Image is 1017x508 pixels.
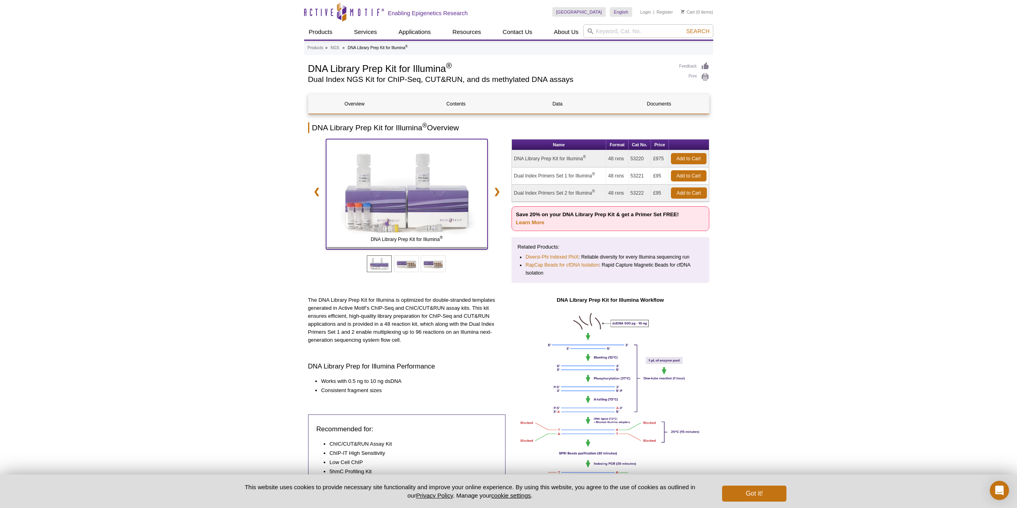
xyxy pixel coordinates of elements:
[681,10,685,14] img: Your Cart
[629,150,651,167] td: 53220
[326,139,488,249] a: DNA Library Prep Kit for Illumina
[671,187,707,199] a: Add to Cart
[549,24,583,40] a: About Us
[686,28,709,34] span: Search
[349,24,382,40] a: Services
[517,243,703,251] p: Related Products:
[610,7,632,17] a: English
[330,449,490,457] li: ChIP-IT High Sensitivity
[629,139,651,150] th: Cat No.
[308,62,671,74] h1: DNA Library Prep Kit for Illumina
[308,182,325,201] a: ❮
[651,167,669,185] td: £95
[321,377,498,385] li: Works with 0.5 ng to 10 ng dsDNA
[684,28,712,35] button: Search
[679,73,709,82] a: Print
[671,153,707,164] a: Add to Cart
[516,211,679,225] strong: Save 20% on your DNA Library Prep Kit & get a Primer Set FREE!
[722,486,786,502] button: Got it!
[328,235,486,243] span: DNA Library Prep Kit for Illumina
[512,167,606,185] td: Dual Index Primers Set 1 for Illumina
[583,24,713,38] input: Keyword, Cat. No.
[552,7,606,17] a: [GEOGRAPHIC_DATA]
[525,253,579,261] a: Diversi-Phi Indexed PhiX
[308,362,506,371] h3: DNA Library Prep for Illumina Performance
[606,150,629,167] td: 48 rxns
[640,9,651,15] a: Login
[511,94,604,114] a: Data
[330,44,339,52] a: NGS
[557,297,664,303] strong: DNA Library Prep Kit for Illumina Workflow
[308,122,709,133] h2: DNA Library Prep Kit for Illumina Overview
[651,139,669,150] th: Price
[498,24,537,40] a: Contact Us
[446,61,452,70] sup: ®
[681,9,695,15] a: Cart
[629,167,651,185] td: 53221
[525,261,599,269] a: RapCap Beads for cfDNA Isolation
[671,170,707,181] a: Add to Cart
[651,150,669,167] td: £975
[316,424,498,434] h3: Recommended for:
[330,468,490,476] li: 5hmC Profiling Kit
[592,189,595,193] sup: ®
[516,219,544,225] a: Learn More
[348,46,408,50] li: DNA Library Prep Kit for Illumina
[488,182,506,201] a: ❯
[330,458,490,466] li: Low Cell ChIP
[613,94,705,114] a: Documents
[491,492,531,499] button: cookie settings
[440,235,442,240] sup: ®
[512,185,606,202] td: Dual Index Primers Set 2 for Illumina
[657,9,673,15] a: Register
[394,24,436,40] a: Applications
[606,139,629,150] th: Format
[583,155,586,159] sup: ®
[592,172,595,176] sup: ®
[653,7,655,17] li: |
[410,94,502,114] a: Contents
[525,253,696,261] li: : Reliable diversity for every Illumina sequencing run
[416,492,453,499] a: Privacy Policy
[304,24,337,40] a: Products
[326,139,488,247] img: DNA Library Prep Kit for Illumina
[512,139,606,150] th: Name
[325,46,328,50] li: »
[679,62,709,71] a: Feedback
[231,483,709,500] p: This website uses cookies to provide necessary site functionality and improve your online experie...
[321,386,498,394] li: Consistent fragment sizes
[512,150,606,167] td: DNA Library Prep Kit for Illumina
[388,10,468,17] h2: Enabling Epigenetics Research
[629,185,651,202] td: 53222
[308,44,323,52] a: Products
[308,94,401,114] a: Overview
[448,24,486,40] a: Resources
[330,440,490,448] li: ChIC/CUT&RUN Assay Kit
[308,76,671,83] h2: Dual Index NGS Kit for ChIP-Seq, CUT&RUN, and ds methylated DNA assays
[525,261,696,277] li: : Rapid Capture Magnetic Beads for cfDNA Isolation
[606,185,629,202] td: 48 rxns
[422,122,427,129] sup: ®
[651,185,669,202] td: £95
[681,7,713,17] li: (0 items)
[308,296,506,344] p: The DNA Library Prep Kit for Illumina is optimized for double-stranded templates generated in Act...
[990,481,1009,500] div: Open Intercom Messenger
[606,167,629,185] td: 48 rxns
[405,44,408,48] sup: ®
[342,46,345,50] li: »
